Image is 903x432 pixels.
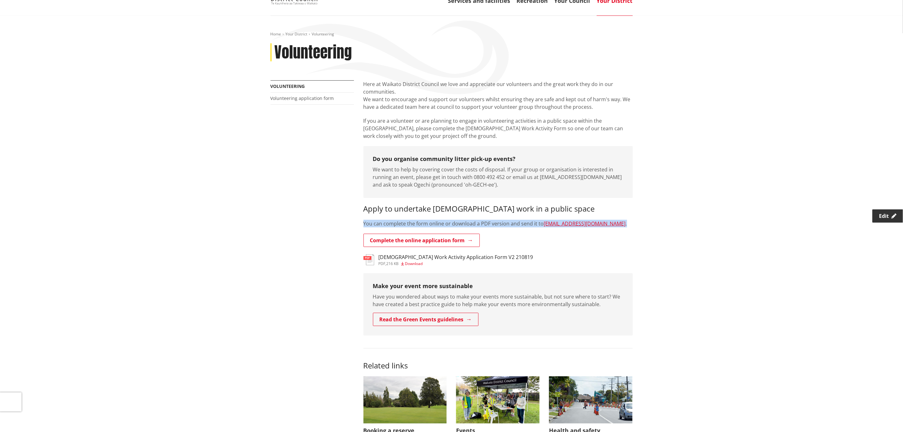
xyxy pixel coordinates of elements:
[312,31,334,37] span: Volunteering
[379,261,386,266] span: pdf
[363,254,374,265] img: document-pdf.svg
[363,117,633,140] p: If you are a volunteer or are planning to engage in volunteering activities in a public space wit...
[405,261,423,266] span: Download
[363,81,613,95] span: Here at Waikato District Council we love and appreciate our volunteers and the great work they do...
[271,32,633,37] nav: breadcrumb
[271,83,305,89] a: Volunteering
[373,166,623,188] p: We want to help by covering cover the costs of disposal. If your group or organisation is interes...
[544,220,626,227] a: [EMAIL_ADDRESS][DOMAIN_NAME]
[879,213,889,219] span: Edit
[363,348,633,370] h3: Related links
[363,254,533,266] a: [DEMOGRAPHIC_DATA] Work Activity Application Form V2 210819 pdf,216 KB Download
[271,31,281,37] a: Home
[286,31,308,37] a: Your District
[874,405,897,428] iframe: Messenger Launcher
[379,262,533,266] div: ,
[379,254,533,260] h3: [DEMOGRAPHIC_DATA] Work Activity Application Form V2 210819
[363,96,633,111] p: We want to encourage and support our volunteers whilst ensuring they are safe and kept out of har...
[373,156,623,163] h3: Do you organise community litter pick-up events?
[363,376,447,423] img: Te Kauwhata Reserve
[373,313,479,326] a: Read the Green Events guidelines
[275,43,352,62] h1: Volunteering
[363,204,633,213] h3: Apply to undertake [DEMOGRAPHIC_DATA] work in a public space
[271,95,334,101] a: Volunteering application form
[373,283,623,290] h3: Make your event more sustainable
[373,293,623,308] p: Have you wondered about ways to make your events more sustainable, but not sure where to start? W...
[549,376,632,423] img: Health and safety
[363,220,633,227] p: You can complete the form online or download a PDF version and send it to .
[456,376,540,423] img: Te Awa March 2023
[872,209,903,223] a: Edit
[387,261,399,266] span: 216 KB
[363,234,480,247] a: Complete the online application form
